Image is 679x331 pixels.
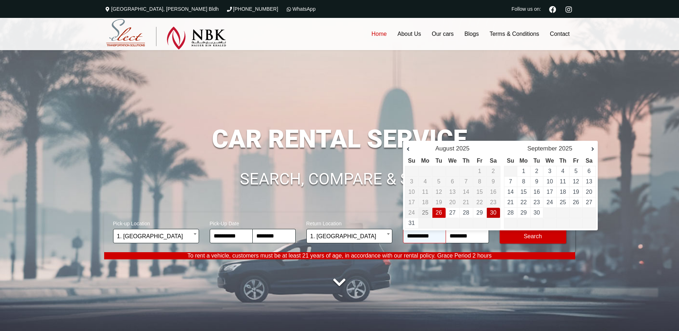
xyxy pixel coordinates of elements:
span: 10 [408,189,415,195]
a: 15 [520,189,527,195]
a: 5 [574,168,578,174]
a: 12 [573,178,579,184]
a: Home [366,18,392,50]
h1: CAR RENTAL SERVICE [104,126,575,152]
a: Facebook [546,5,559,13]
span: 20 [449,199,456,205]
a: WhatsApp [285,6,316,12]
span: Wednesday [545,158,554,164]
a: 2 [535,168,538,174]
span: 15 [476,189,483,195]
a: 8 [522,178,525,184]
a: 28 [507,210,514,216]
td: Pick-Up Date [418,208,432,218]
span: August [435,145,454,152]
span: 2025 [456,145,470,152]
a: [PHONE_NUMBER] [226,6,278,12]
a: About Us [392,18,426,50]
span: 1. Hamad International Airport [306,229,392,243]
a: 21 [507,199,514,205]
span: 22 [476,199,483,205]
span: 1 [478,168,481,174]
a: 18 [560,189,566,195]
span: Tuesday [436,158,442,164]
a: 24 [547,199,553,205]
span: 17 [408,199,415,205]
span: 6 [451,178,454,184]
span: Pick-up Location [113,216,199,229]
span: Wednesday [448,158,457,164]
span: Thursday [462,158,470,164]
a: 30 [534,210,540,216]
span: 14 [463,189,469,195]
span: September [527,145,557,152]
a: 20 [586,189,592,195]
a: Blogs [459,18,484,50]
a: 14 [507,189,514,195]
a: 26 [573,199,579,205]
a: 16 [534,189,540,195]
span: Friday [477,158,482,164]
span: 13 [449,189,456,195]
span: Saturday [490,158,497,164]
a: 4 [561,168,564,174]
img: Select Rent a Car [106,19,226,50]
span: 16 [490,189,496,195]
a: 3 [548,168,552,174]
span: Friday [573,158,579,164]
span: 1. Hamad International Airport [310,229,388,244]
a: 9 [535,178,538,184]
a: 26 [436,210,442,216]
a: 17 [547,189,553,195]
span: 2025 [559,145,572,152]
a: 22 [520,199,527,205]
a: Prev [407,146,417,153]
a: 31 [408,220,415,226]
a: Instagram [563,5,575,13]
span: 5 [437,178,441,184]
span: Sunday [507,158,514,164]
span: Sunday [408,158,415,164]
span: Saturday [586,158,593,164]
span: 7 [465,178,468,184]
span: 2 [492,168,495,174]
button: Modify Search [500,229,566,244]
span: Pick-Up Date [210,216,296,229]
span: 24 [408,210,415,216]
a: 11 [560,178,566,184]
span: 21 [463,199,469,205]
p: To rent a vehicle, customers must be at least 21 years of age, in accordance with our rental poli... [104,252,575,259]
span: Thursday [559,158,567,164]
span: 8 [478,178,481,184]
a: 29 [476,210,483,216]
span: Monday [519,158,528,164]
span: 18 [422,199,428,205]
a: Our cars [426,18,459,50]
a: Terms & Conditions [484,18,545,50]
a: 27 [449,210,456,216]
a: 27 [586,199,592,205]
a: 28 [463,210,469,216]
span: Monday [421,158,429,164]
span: 19 [436,199,442,205]
a: 23 [534,199,540,205]
span: Return Location [306,216,392,229]
a: Next [583,146,594,153]
h1: SEARCH, COMPARE & SAVE [104,171,575,187]
span: 25 [422,210,428,216]
span: 3 [410,178,413,184]
span: 1. Hamad International Airport [113,229,199,243]
a: 29 [520,210,527,216]
span: 12 [436,189,442,195]
a: 7 [509,178,512,184]
span: 9 [492,178,495,184]
a: 13 [586,178,592,184]
a: 19 [573,189,579,195]
a: 10 [547,178,553,184]
span: 23 [490,199,496,205]
span: 11 [422,189,428,195]
a: Contact [544,18,575,50]
a: 30 [490,210,496,216]
span: 4 [424,178,427,184]
a: 25 [560,199,566,205]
